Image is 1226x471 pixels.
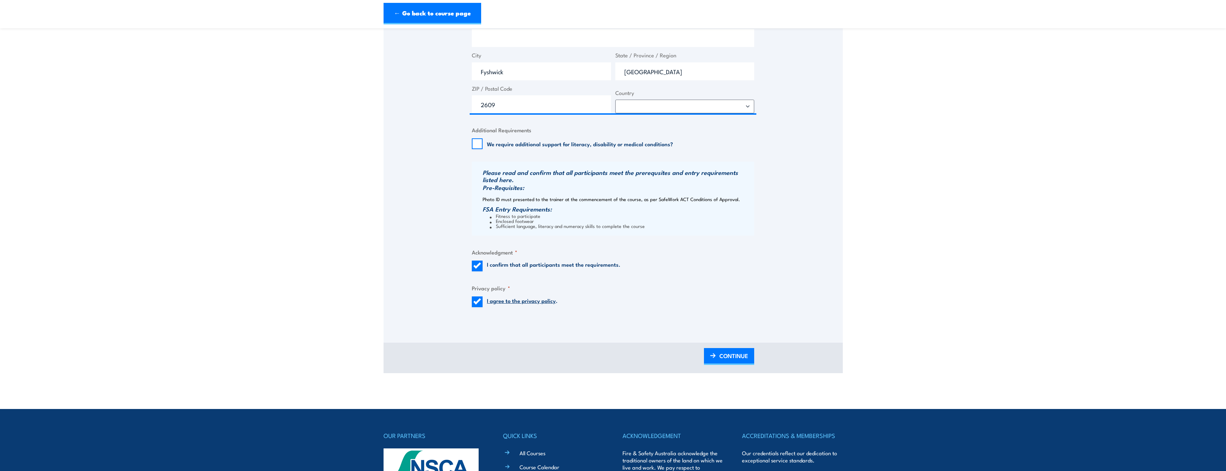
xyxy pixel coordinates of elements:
[472,85,611,93] label: ZIP / Postal Code
[487,296,558,307] label: .
[503,430,603,441] h4: QUICK LINKS
[487,296,556,304] a: I agree to the privacy policy
[742,449,842,464] p: Our credentials reflect our dedication to exceptional service standards.
[742,430,842,441] h4: ACCREDITATIONS & MEMBERSHIPS
[384,430,484,441] h4: OUR PARTNERS
[520,463,559,471] a: Course Calendar
[487,140,673,147] label: We require additional support for literacy, disability or medical conditions?
[483,205,752,213] h3: FSA Entry Requirements:
[623,430,723,441] h4: ACKNOWLEDGEMENT
[483,196,752,202] p: Photo ID must presented to the trainer at the commencement of the course, as per SafeWork ACT Con...
[719,346,748,365] span: CONTINUE
[384,3,481,24] a: ← Go back to course page
[490,223,752,228] li: Sufficient language, literacy and numeracy skills to complete the course
[615,89,755,97] label: Country
[472,248,517,256] legend: Acknowledgment
[490,213,752,218] li: Fitness to participate
[472,126,531,134] legend: Additional Requirements
[520,449,545,457] a: All Courses
[483,169,752,183] h3: Please read and confirm that all participants meet the prerequsites and entry requirements listed...
[472,51,611,60] label: City
[483,184,752,191] h3: Pre-Requisites:
[704,348,754,365] a: CONTINUE
[487,261,620,271] label: I confirm that all participants meet the requirements.
[615,51,755,60] label: State / Province / Region
[472,284,510,292] legend: Privacy policy
[490,218,752,223] li: Enclosed footwear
